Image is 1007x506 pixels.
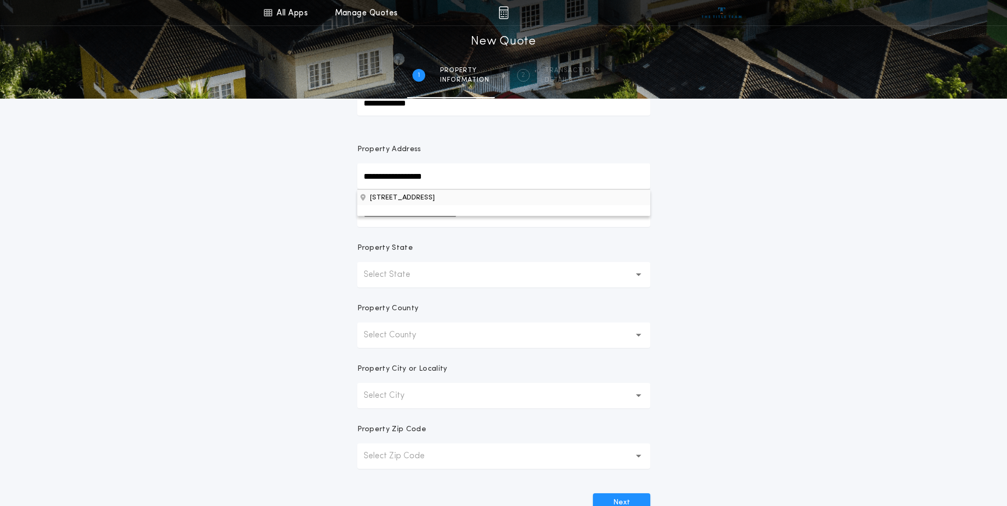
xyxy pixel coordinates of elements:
[357,383,650,408] button: Select City
[545,66,595,75] span: Transaction
[357,443,650,469] button: Select Zip Code
[357,243,413,254] p: Property State
[364,389,421,402] p: Select City
[471,33,536,50] h1: New Quote
[357,189,650,205] button: Property Address
[521,71,525,80] h2: 2
[418,71,420,80] h2: 1
[357,424,426,435] p: Property Zip Code
[357,322,650,348] button: Select County
[702,7,742,18] img: vs-icon
[440,66,489,75] span: Property
[357,303,419,314] p: Property County
[364,329,433,342] p: Select County
[440,76,489,84] span: information
[357,90,650,116] input: Prepared For
[357,262,650,287] button: Select State
[357,144,650,155] p: Property Address
[545,76,595,84] span: details
[364,268,427,281] p: Select State
[357,364,447,374] p: Property City or Locality
[498,6,509,19] img: img
[364,450,442,463] p: Select Zip Code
